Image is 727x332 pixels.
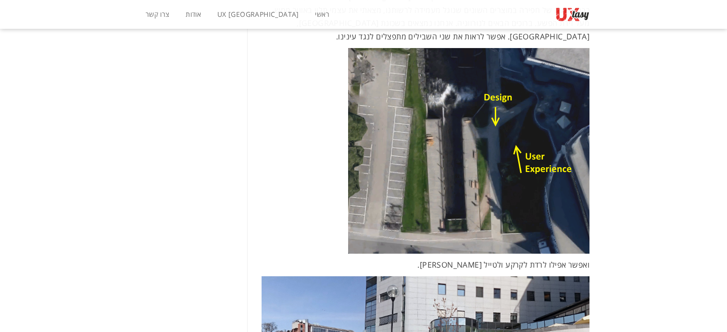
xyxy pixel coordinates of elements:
img: UXtasy [556,7,589,22]
span: ואפשר אפילו לרדת לקרקע ולטייל [PERSON_NAME]. [417,259,589,270]
span: UX [GEOGRAPHIC_DATA] [217,10,299,19]
span: אודות [186,10,201,19]
span: ראשי [315,10,329,19]
span: צרו קשר [146,10,170,19]
img: 0*7MscCX5s91Z18np2. [348,48,589,254]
